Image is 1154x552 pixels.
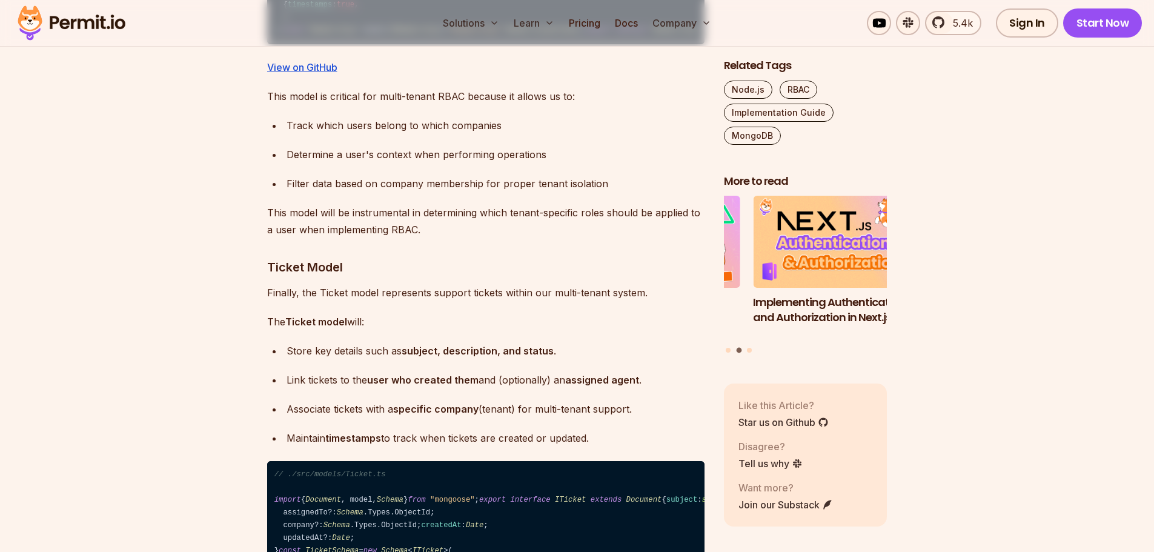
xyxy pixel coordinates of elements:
[287,401,705,417] div: Associate tickets with a (tenant) for multi-tenant support.
[287,371,705,388] div: Link tickets to the and (optionally) an .
[666,496,697,504] span: subject
[274,470,386,479] span: // ./src/models/Ticket.ts
[287,342,705,359] div: Store key details such as .
[393,403,479,415] strong: specific company
[648,11,716,35] button: Company
[702,496,729,504] span: string
[577,295,740,325] h3: Implementing Multi-Tenant RBAC in Nuxt.js
[377,496,403,504] span: Schema
[287,430,705,447] div: Maintain to track when tickets are created or updated.
[421,521,461,530] span: createdAt
[738,398,829,413] p: Like this Article?
[12,2,131,44] img: Permit logo
[753,196,917,288] img: Implementing Authentication and Authorization in Next.js
[610,11,643,35] a: Docs
[267,313,705,330] p: The will:
[287,117,705,134] div: Track which users belong to which companies
[946,16,973,30] span: 5.4k
[724,127,781,145] a: MongoDB
[565,374,639,386] strong: assigned agent
[323,521,350,530] span: Schema
[738,481,833,495] p: Want more?
[430,496,475,504] span: "mongoose"
[738,439,803,454] p: Disagree?
[287,175,705,192] div: Filter data based on company membership for proper tenant isolation
[724,196,887,355] div: Posts
[325,432,381,444] strong: timestamps
[267,258,705,277] h3: Ticket Model
[626,496,662,504] span: Document
[753,196,917,341] a: Implementing Authentication and Authorization in Next.jsImplementing Authentication and Authoriza...
[509,11,559,35] button: Learn
[738,497,833,512] a: Join our Substack
[408,496,425,504] span: from
[724,104,834,122] a: Implementation Guide
[591,496,622,504] span: extends
[368,508,390,517] span: Types
[267,88,705,105] p: This model is critical for multi-tenant RBAC because it allows us to:
[738,456,803,471] a: Tell us why
[724,58,887,73] h2: Related Tags
[479,496,506,504] span: export
[287,146,705,163] div: Determine a user's context when performing operations
[724,81,772,99] a: Node.js
[564,11,605,35] a: Pricing
[267,284,705,301] p: Finally, the Ticket model represents support tickets within our multi-tenant system.
[285,316,347,328] strong: Ticket model
[332,534,350,542] span: Date
[736,348,741,353] button: Go to slide 2
[438,11,504,35] button: Solutions
[724,174,887,189] h2: More to read
[305,496,341,504] span: Document
[753,196,917,341] li: 2 of 3
[367,374,479,386] strong: user who created them
[274,496,301,504] span: import
[747,348,752,353] button: Go to slide 3
[555,496,586,504] span: ITicket
[780,81,817,99] a: RBAC
[996,8,1058,38] a: Sign In
[753,295,917,325] h3: Implementing Authentication and Authorization in Next.js
[354,521,377,530] span: Types
[466,521,483,530] span: Date
[402,345,554,357] strong: subject, description, and status
[510,496,550,504] span: interface
[925,11,981,35] a: 5.4k
[738,415,829,430] a: Star us on Github
[381,521,417,530] span: ObjectId
[337,508,363,517] span: Schema
[394,508,430,517] span: ObjectId
[267,61,337,73] a: View on GitHub
[1063,8,1142,38] a: Start Now
[267,204,705,238] p: This model will be instrumental in determining which tenant-specific roles should be applied to a...
[577,196,740,341] li: 1 of 3
[726,348,731,353] button: Go to slide 1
